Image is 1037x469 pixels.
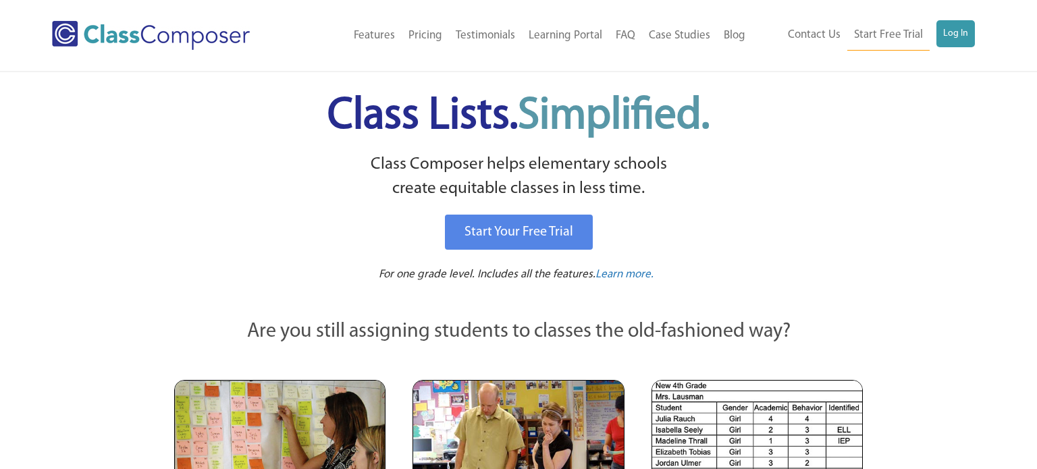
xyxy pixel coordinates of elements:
a: Features [347,21,402,51]
a: Learn more. [595,267,654,283]
span: Class Lists. [327,94,710,138]
a: Start Free Trial [847,20,930,51]
span: For one grade level. Includes all the features. [379,269,595,280]
a: Blog [717,21,752,51]
span: Learn more. [595,269,654,280]
a: Learning Portal [522,21,609,51]
a: Testimonials [449,21,522,51]
a: Start Your Free Trial [445,215,593,250]
a: Contact Us [781,20,847,50]
a: Case Studies [642,21,717,51]
a: Pricing [402,21,449,51]
a: FAQ [609,21,642,51]
p: Class Composer helps elementary schools create equitable classes in less time. [172,153,865,202]
p: Are you still assigning students to classes the old-fashioned way? [174,317,863,347]
img: Class Composer [52,21,250,50]
span: Start Your Free Trial [464,225,573,239]
nav: Header Menu [752,20,976,51]
a: Log In [936,20,975,47]
nav: Header Menu [295,21,751,51]
span: Simplified. [518,94,710,138]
